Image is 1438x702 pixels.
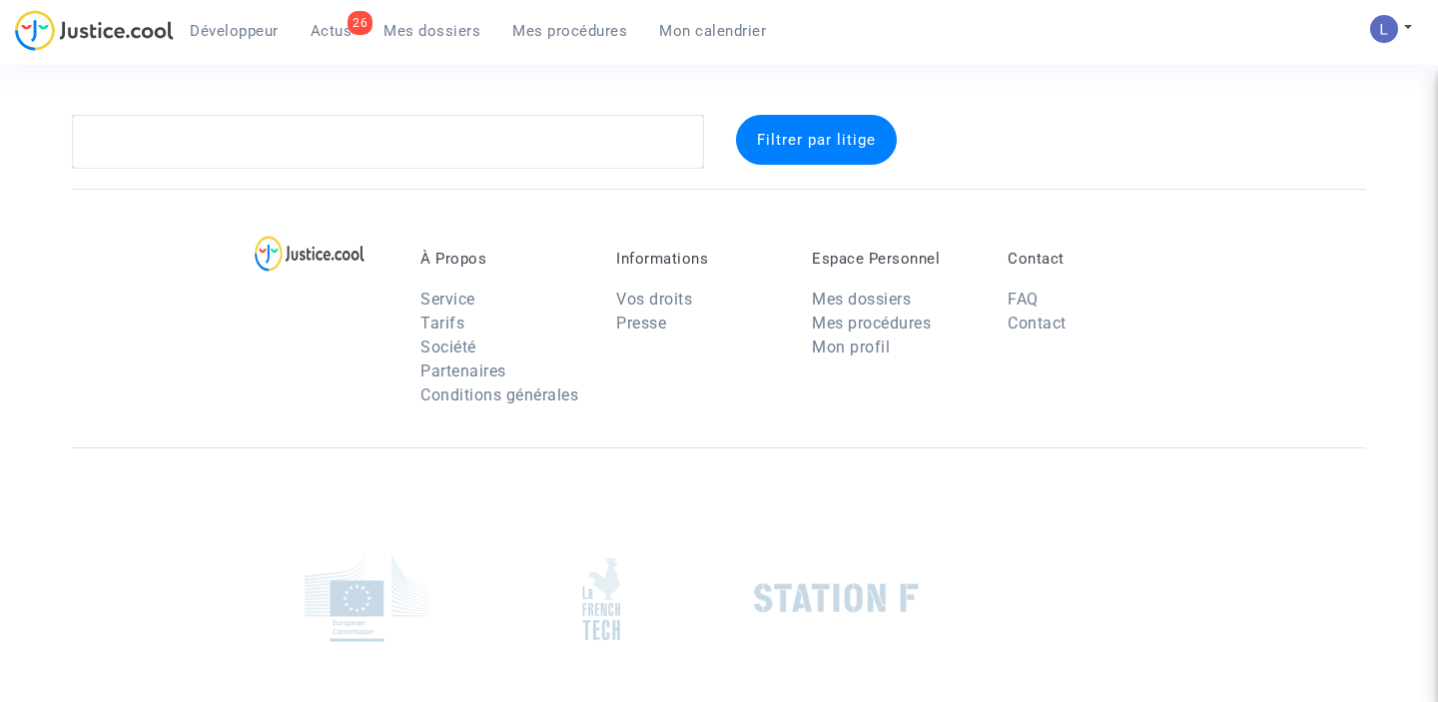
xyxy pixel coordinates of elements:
a: Mes procédures [812,314,931,333]
img: AATXAJzI13CaqkJmx-MOQUbNyDE09GJ9dorwRvFSQZdH=s96-c [1370,15,1398,43]
img: french_tech.png [582,556,620,641]
span: Actus [311,22,353,40]
span: Mes procédures [512,22,627,40]
span: Développeur [190,22,279,40]
a: Vos droits [616,290,692,309]
a: FAQ [1008,290,1039,309]
a: Mon calendrier [643,16,782,46]
p: Informations [616,250,782,268]
a: Tarifs [420,314,464,333]
a: Contact [1008,314,1067,333]
a: Mon profil [812,338,890,356]
span: Mes dossiers [383,22,480,40]
a: Mes dossiers [812,290,911,309]
a: Service [420,290,475,309]
a: 26Actus [295,16,368,46]
p: À Propos [420,250,586,268]
a: Partenaires [420,361,506,380]
img: stationf.png [754,583,919,613]
img: jc-logo.svg [15,10,174,51]
img: logo-lg.svg [255,236,365,272]
span: Mon calendrier [659,22,766,40]
a: Presse [616,314,666,333]
a: Conditions générales [420,385,578,404]
span: Filtrer par litige [757,131,876,149]
p: Espace Personnel [812,250,978,268]
img: europe_commision.png [305,555,429,642]
div: 26 [348,11,372,35]
a: Mes procédures [496,16,643,46]
p: Contact [1008,250,1173,268]
a: Mes dossiers [367,16,496,46]
a: Société [420,338,476,356]
a: Développeur [174,16,295,46]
